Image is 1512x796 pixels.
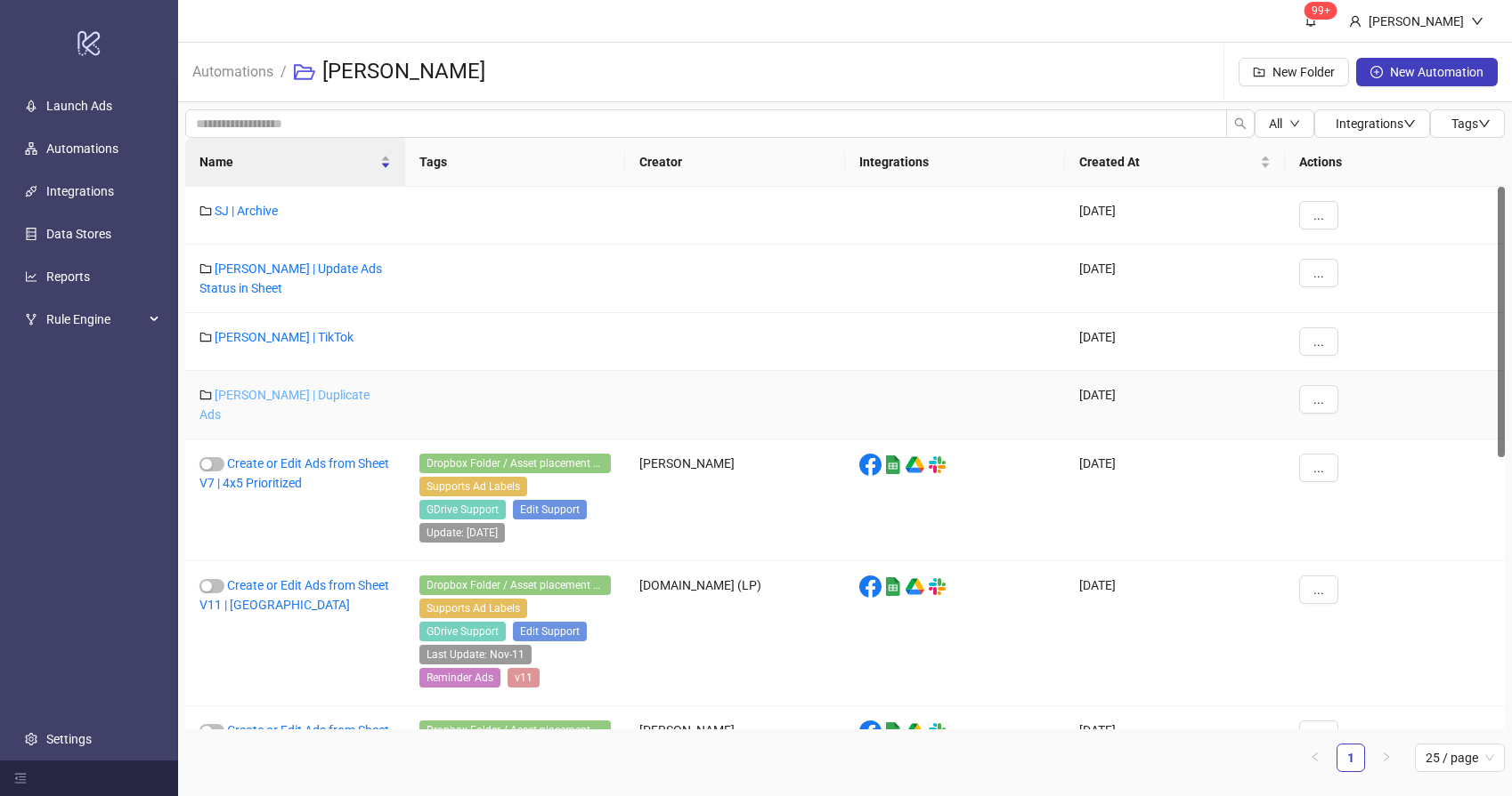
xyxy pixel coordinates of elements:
button: New Automation [1356,58,1498,86]
th: Name [185,138,405,187]
button: ... [1299,259,1338,287]
span: New Folder [1272,65,1335,79]
span: search [1234,117,1247,130]
span: Supports Ad Labels [419,599,527,618]
h3: [PERSON_NAME] [322,58,485,86]
span: menu-fold [14,772,27,784]
th: Tags [405,138,625,187]
span: Created At [1079,152,1256,172]
li: 1 [1337,744,1365,772]
a: [PERSON_NAME] | TikTok [215,330,354,344]
span: New Automation [1390,65,1484,79]
span: plus-circle [1370,66,1383,78]
a: 1 [1337,744,1364,771]
span: Last Update: Nov-11 [419,645,532,664]
div: [DOMAIN_NAME] (LP) [625,561,845,706]
span: down [1471,15,1484,28]
button: Alldown [1255,109,1314,138]
span: Integrations [1336,117,1416,131]
th: Integrations [845,138,1065,187]
div: [DATE] [1065,371,1285,439]
span: Reminder Ads [419,668,500,687]
button: Integrationsdown [1314,109,1430,138]
button: ... [1299,575,1338,604]
span: 25 / page [1426,744,1494,771]
span: folder-open [294,61,315,83]
span: fork [25,313,37,326]
span: ... [1313,334,1324,349]
div: [DATE] [1065,439,1285,561]
sup: 1614 [1305,2,1337,20]
a: [PERSON_NAME] | Update Ads Status in Sheet [199,261,382,295]
span: Dropbox Folder / Asset placement detection [419,720,611,740]
span: Rule Engine [46,302,144,337]
span: folder [199,389,212,401]
button: Tagsdown [1430,109,1505,138]
span: GDrive Support [419,500,506,519]
a: SJ | Archive [215,204,278,218]
span: Edit Support [513,500,587,519]
button: left [1301,744,1329,772]
span: GDrive Support [419,622,506,641]
a: Settings [46,732,92,746]
span: Dropbox Folder / Asset placement detection [419,575,611,595]
span: Tags [1451,117,1491,131]
button: ... [1299,454,1338,482]
span: ... [1313,728,1324,742]
th: Created At [1065,138,1285,187]
a: Reports [46,269,90,284]
span: ... [1313,461,1324,475]
span: folder-add [1253,66,1265,78]
span: bell [1305,14,1317,27]
a: Launch Ads [46,99,112,113]
span: Name [199,152,377,172]
li: / [280,44,287,101]
span: left [1310,752,1321,762]
th: Creator [625,138,845,187]
span: down [1478,117,1491,130]
span: Update: 21-10-2024 [419,523,505,543]
div: [PERSON_NAME] [625,439,845,561]
a: Data Stores [46,227,111,241]
span: down [1289,118,1300,129]
div: [DATE] [1065,245,1285,313]
button: ... [1299,720,1338,749]
span: down [1403,117,1416,130]
button: ... [1299,201,1338,229]
span: folder [199,205,212,217]
a: Create or Edit Ads from Sheet V11 | [GEOGRAPHIC_DATA] [199,578,389,612]
span: right [1381,752,1392,762]
button: ... [1299,327,1338,356]
a: [PERSON_NAME] | Duplicate Ads [199,388,370,422]
button: ... [1299,385,1338,414]
div: [DATE] [1065,313,1285,371]
div: Page Size [1415,744,1505,772]
span: Dropbox Folder / Asset placement detection [419,454,611,473]
th: Actions [1285,138,1505,187]
button: New Folder [1239,58,1349,86]
span: user [1349,15,1362,28]
a: Integrations [46,184,114,198]
span: ... [1313,583,1324,597]
div: [PERSON_NAME] [1362,12,1471,31]
a: Create or Edit Ads from Sheet V11 | [GEOGRAPHIC_DATA] [199,723,389,757]
li: Next Page [1372,744,1401,772]
span: Edit Support [513,622,587,641]
div: [DATE] [1065,187,1285,245]
span: folder [199,262,212,275]
span: v11 [508,668,540,687]
a: Create or Edit Ads from Sheet V7 | 4x5 Prioritized [199,456,389,490]
span: Supports Ad Labels [419,477,527,496]
li: Previous Page [1301,744,1329,772]
div: [DATE] [1065,561,1285,706]
a: Automations [189,60,277,80]
a: Automations [46,141,118,156]
span: ... [1313,208,1324,222]
span: All [1269,117,1282,131]
span: ... [1313,266,1324,280]
span: folder [199,331,212,343]
button: right [1372,744,1401,772]
span: ... [1313,392,1324,406]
